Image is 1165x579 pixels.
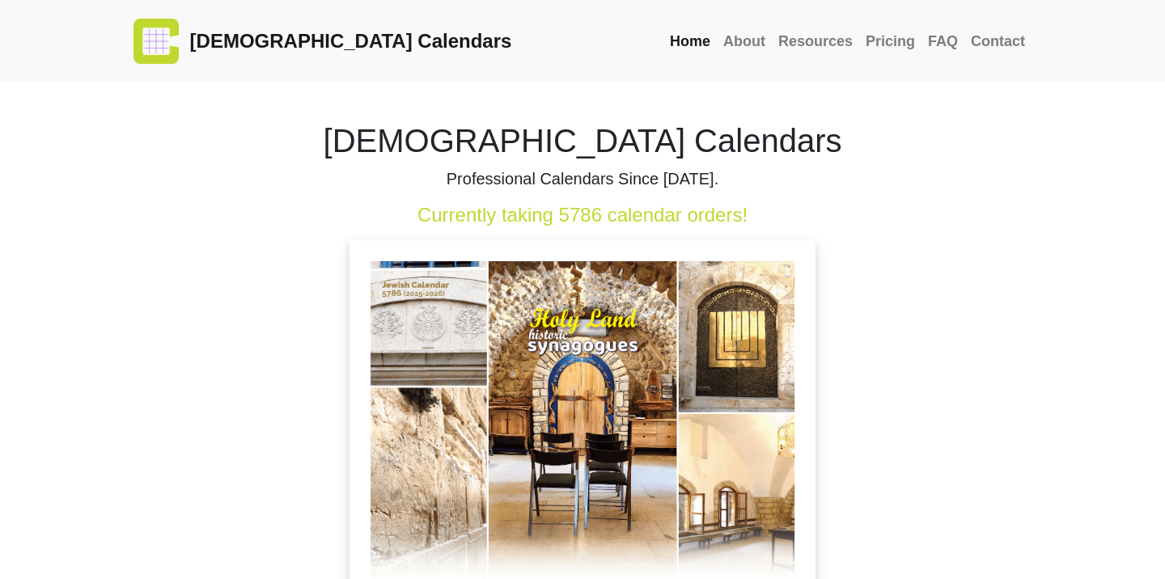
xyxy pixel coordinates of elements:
p: Professional Calendars Since [DATE]. [133,167,1032,191]
a: [DEMOGRAPHIC_DATA] Calendars [133,6,511,76]
a: Home [663,24,717,59]
h1: [DEMOGRAPHIC_DATA] Calendars [133,121,1032,160]
a: Pricing [859,24,921,59]
span: [DEMOGRAPHIC_DATA] Calendars [184,30,512,52]
a: Contact [964,24,1032,59]
a: FAQ [921,24,964,59]
img: logo-dark.png [133,19,179,64]
a: About [717,24,772,59]
h4: Currently taking 5786 calendar orders! [133,204,1032,227]
a: Resources [772,24,859,59]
